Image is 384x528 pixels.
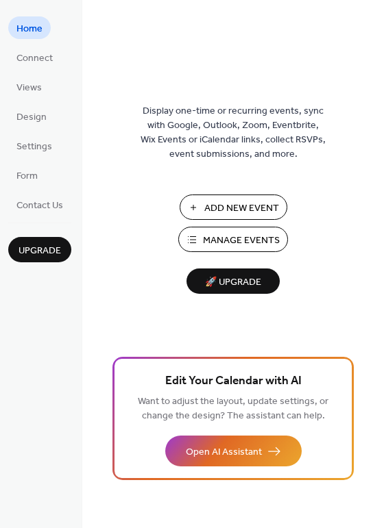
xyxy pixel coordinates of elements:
[16,51,53,66] span: Connect
[16,199,63,213] span: Contact Us
[16,81,42,95] span: Views
[8,105,55,127] a: Design
[16,22,43,36] span: Home
[187,268,280,294] button: 🚀 Upgrade
[8,16,51,39] a: Home
[8,134,60,157] a: Settings
[8,46,61,68] a: Connect
[195,273,272,292] span: 🚀 Upgrade
[178,227,288,252] button: Manage Events
[186,445,262,460] span: Open AI Assistant
[165,436,302,466] button: Open AI Assistant
[19,244,61,258] span: Upgrade
[8,164,46,186] a: Form
[8,75,50,98] a: Views
[138,392,328,425] span: Want to adjust the layout, update settings, or change the design? The assistant can help.
[165,372,302,391] span: Edit Your Calendar with AI
[141,104,326,162] span: Display one-time or recurring events, sync with Google, Outlook, Zoom, Eventbrite, Wix Events or ...
[204,201,279,216] span: Add New Event
[180,194,287,220] button: Add New Event
[203,234,280,248] span: Manage Events
[16,169,38,184] span: Form
[8,193,71,216] a: Contact Us
[8,237,71,262] button: Upgrade
[16,110,47,125] span: Design
[16,140,52,154] span: Settings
